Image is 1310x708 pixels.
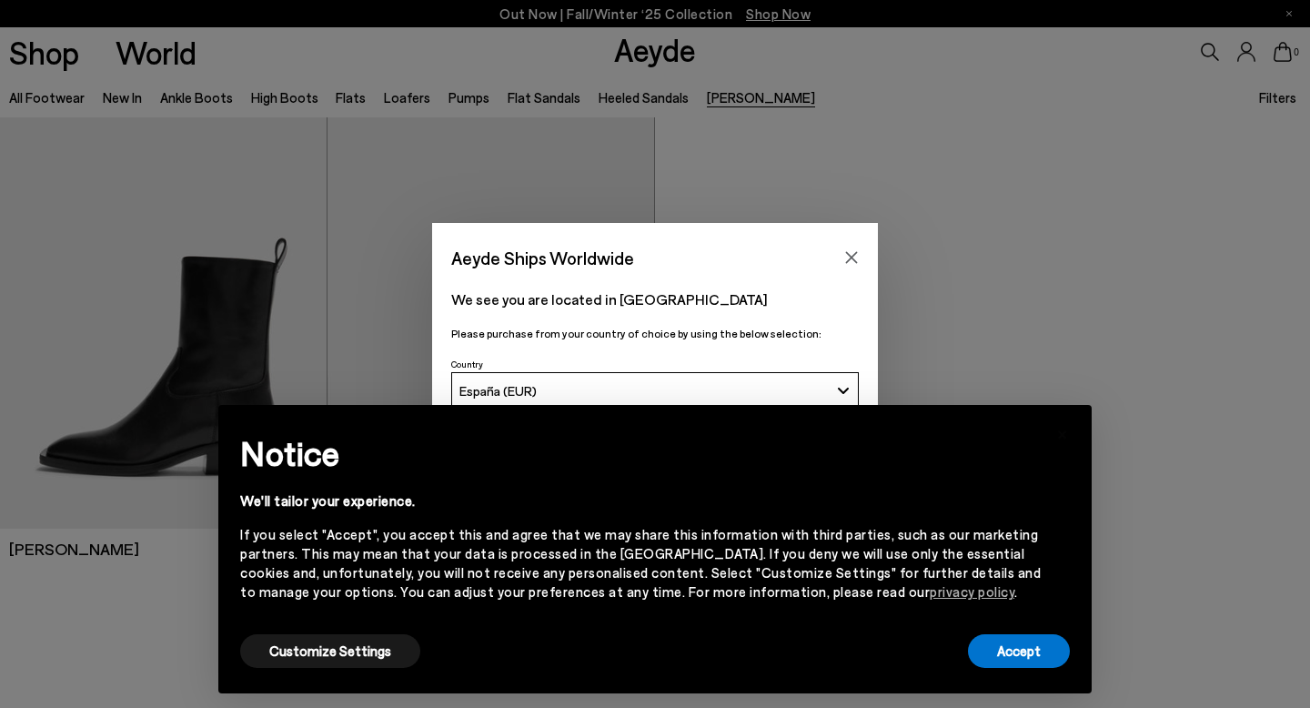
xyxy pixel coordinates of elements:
span: Aeyde Ships Worldwide [451,242,634,274]
p: We see you are located in [GEOGRAPHIC_DATA] [451,288,859,310]
button: Accept [968,634,1070,668]
button: Close [838,244,865,271]
button: Close this notice [1041,410,1084,454]
span: Country [451,359,483,369]
a: privacy policy [930,583,1014,600]
h2: Notice [240,430,1041,477]
div: We'll tailor your experience. [240,491,1041,511]
button: Customize Settings [240,634,420,668]
span: España (EUR) [459,383,537,399]
div: If you select "Accept", you accept this and agree that we may share this information with third p... [240,525,1041,602]
span: × [1056,419,1069,445]
p: Please purchase from your country of choice by using the below selection: [451,325,859,342]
